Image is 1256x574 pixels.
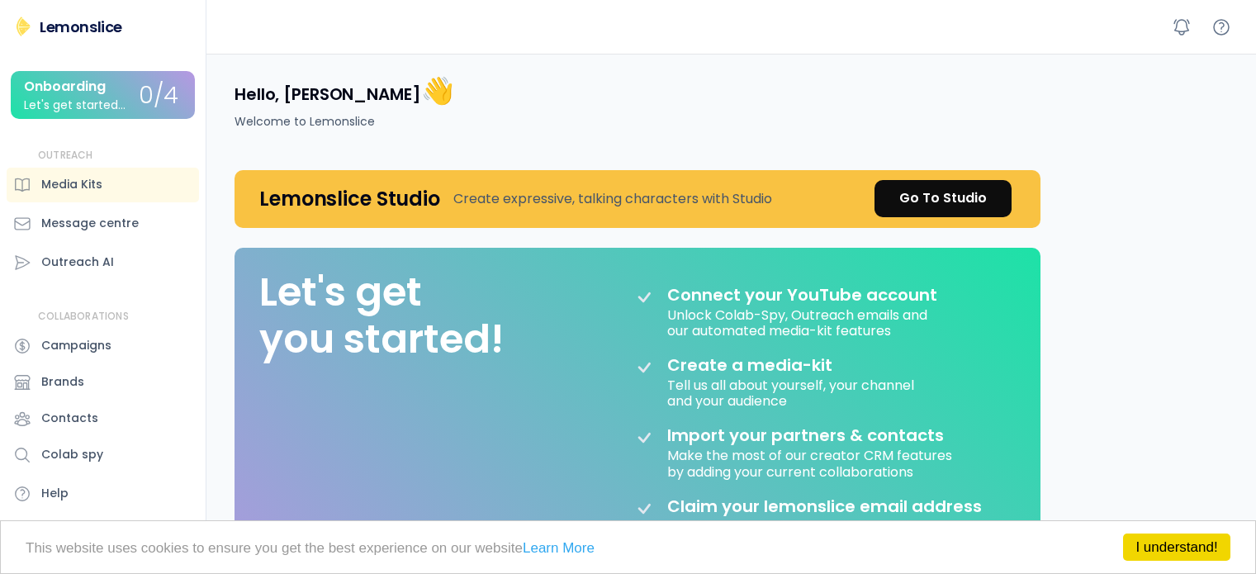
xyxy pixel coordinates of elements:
[667,516,998,550] div: Send proposals & receive mails to your unique address. Let us filter scam sponsorship requests
[13,17,33,36] img: Lemonslice
[26,541,1230,555] p: This website uses cookies to ensure you get the best experience on our website
[667,496,982,516] div: Claim your lemonslice email address
[259,186,440,211] h4: Lemonslice Studio
[667,355,874,375] div: Create a media-kit
[41,176,102,193] div: Media Kits
[899,188,987,208] div: Go To Studio
[41,485,69,502] div: Help
[41,215,139,232] div: Message centre
[667,445,955,479] div: Make the most of our creator CRM features by adding your current collaborations
[1123,534,1230,561] a: I understand!
[667,375,917,409] div: Tell us all about yourself, your channel and your audience
[40,17,122,37] div: Lemonslice
[667,305,931,339] div: Unlock Colab-Spy, Outreach emails and our automated media-kit features
[235,74,453,108] h4: Hello, [PERSON_NAME]
[38,310,129,324] div: COLLABORATIONS
[41,254,114,271] div: Outreach AI
[41,410,98,427] div: Contacts
[41,446,103,463] div: Colab spy
[667,425,944,445] div: Import your partners & contacts
[874,180,1012,217] a: Go To Studio
[24,99,126,111] div: Let's get started...
[667,285,937,305] div: Connect your YouTube account
[259,268,504,363] div: Let's get you started!
[24,79,106,94] div: Onboarding
[41,337,111,354] div: Campaigns
[421,72,454,109] font: 👋
[523,540,595,556] a: Learn More
[139,83,178,109] div: 0/4
[41,373,84,391] div: Brands
[38,149,93,163] div: OUTREACH
[235,113,375,130] div: Welcome to Lemonslice
[453,189,772,209] div: Create expressive, talking characters with Studio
